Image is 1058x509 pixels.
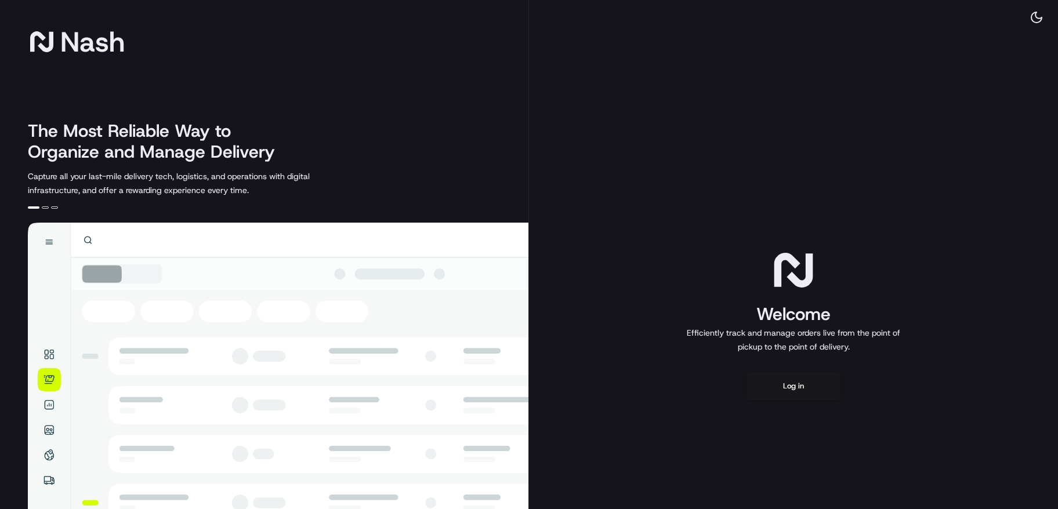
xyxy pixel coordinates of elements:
p: Capture all your last-mile delivery tech, logistics, and operations with digital infrastructure, ... [28,169,362,197]
p: Efficiently track and manage orders live from the point of pickup to the point of delivery. [682,326,905,354]
span: Nash [60,30,125,53]
h1: Welcome [682,303,905,326]
button: Log in [747,372,840,400]
h2: The Most Reliable Way to Organize and Manage Delivery [28,121,288,162]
